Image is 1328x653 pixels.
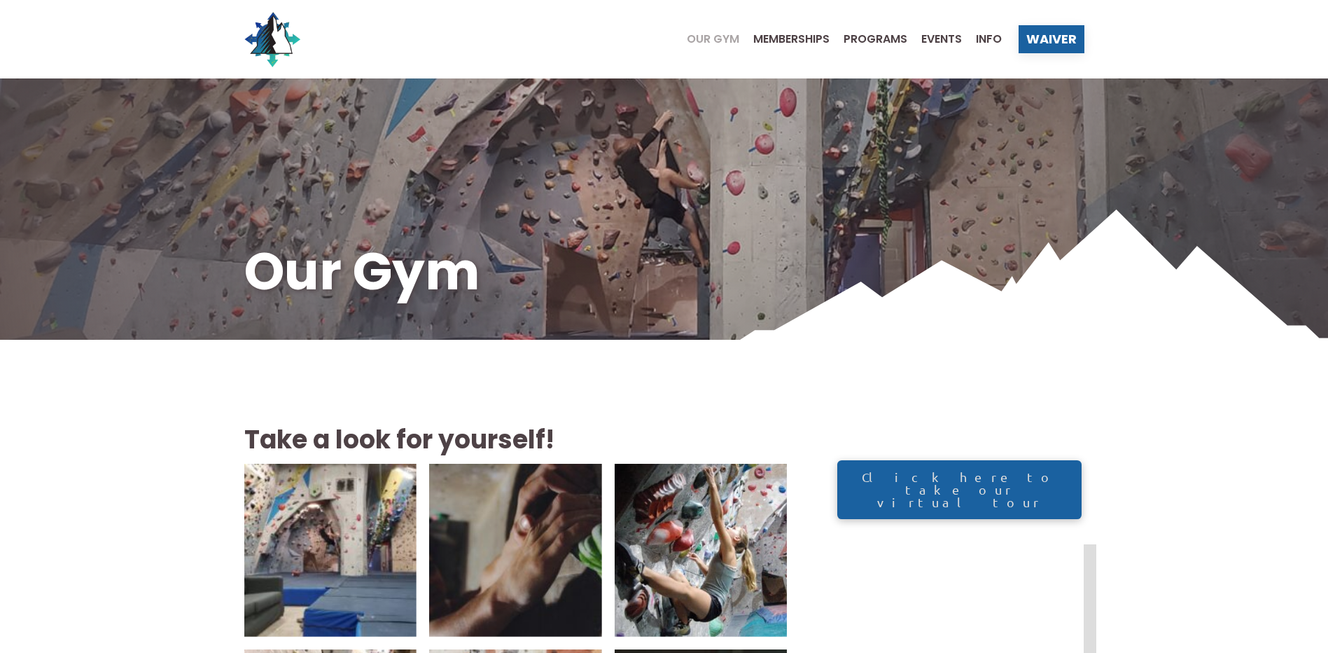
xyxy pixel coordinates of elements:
a: Info [962,34,1002,45]
span: Events [921,34,962,45]
span: Info [976,34,1002,45]
a: Events [907,34,962,45]
a: Our Gym [673,34,739,45]
span: Click here to take our virtual tour [852,471,1068,509]
span: Memberships [753,34,830,45]
a: Programs [830,34,907,45]
a: Memberships [739,34,830,45]
span: Our Gym [687,34,739,45]
a: Click here to take our virtual tour [837,460,1081,520]
img: North Wall Logo [244,11,300,67]
span: Programs [844,34,907,45]
h2: Take a look for yourself! [244,422,788,458]
a: Waiver [1019,25,1084,53]
span: Waiver [1026,33,1077,46]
